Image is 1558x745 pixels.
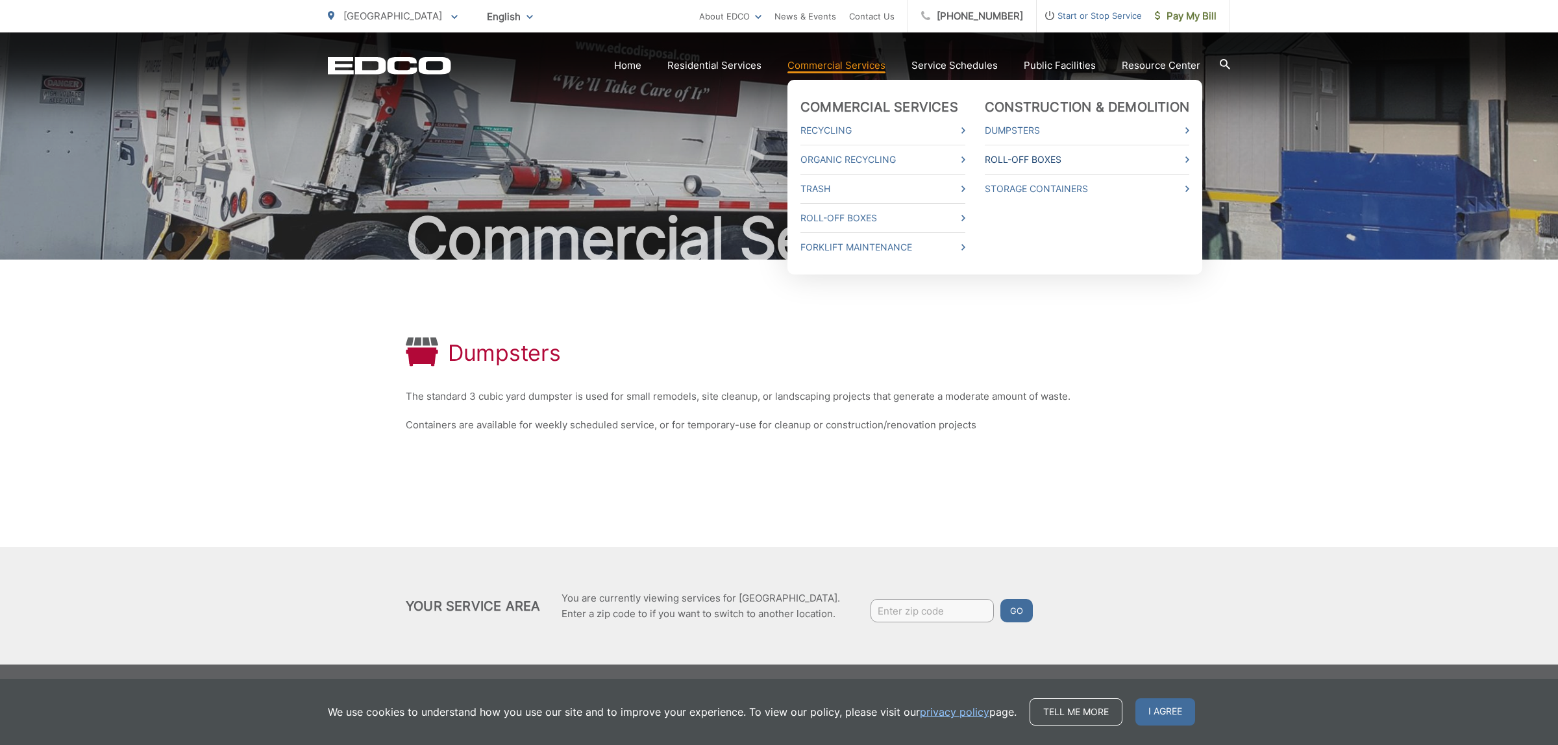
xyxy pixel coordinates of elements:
[343,10,442,22] span: [GEOGRAPHIC_DATA]
[985,181,1189,197] a: Storage Containers
[1000,599,1033,622] button: Go
[328,206,1230,271] h2: Commercial Services
[871,599,994,622] input: Enter zip code
[800,123,965,138] a: Recycling
[920,704,989,720] a: privacy policy
[406,598,540,614] h2: Your Service Area
[1122,58,1200,73] a: Resource Center
[800,210,965,226] a: Roll-Off Boxes
[448,340,560,366] h1: Dumpsters
[985,123,1189,138] a: Dumpsters
[911,58,998,73] a: Service Schedules
[667,58,761,73] a: Residential Services
[328,56,451,75] a: EDCD logo. Return to the homepage.
[800,152,965,167] a: Organic Recycling
[477,5,543,28] span: English
[849,8,895,24] a: Contact Us
[800,99,958,115] a: Commercial Services
[614,58,641,73] a: Home
[1030,698,1122,726] a: Tell me more
[1155,8,1217,24] span: Pay My Bill
[800,181,965,197] a: Trash
[562,591,840,622] p: You are currently viewing services for [GEOGRAPHIC_DATA]. Enter a zip code to if you want to swit...
[406,389,1152,404] p: The standard 3 cubic yard dumpster is used for small remodels, site cleanup, or landscaping proje...
[774,8,836,24] a: News & Events
[1135,698,1195,726] span: I agree
[1024,58,1096,73] a: Public Facilities
[328,704,1017,720] p: We use cookies to understand how you use our site and to improve your experience. To view our pol...
[699,8,761,24] a: About EDCO
[787,58,885,73] a: Commercial Services
[985,99,1189,115] a: Construction & Demolition
[985,152,1189,167] a: Roll-Off Boxes
[406,417,1152,433] p: Containers are available for weekly scheduled service, or for temporary-use for cleanup or constr...
[800,239,965,255] a: Forklift Maintenance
